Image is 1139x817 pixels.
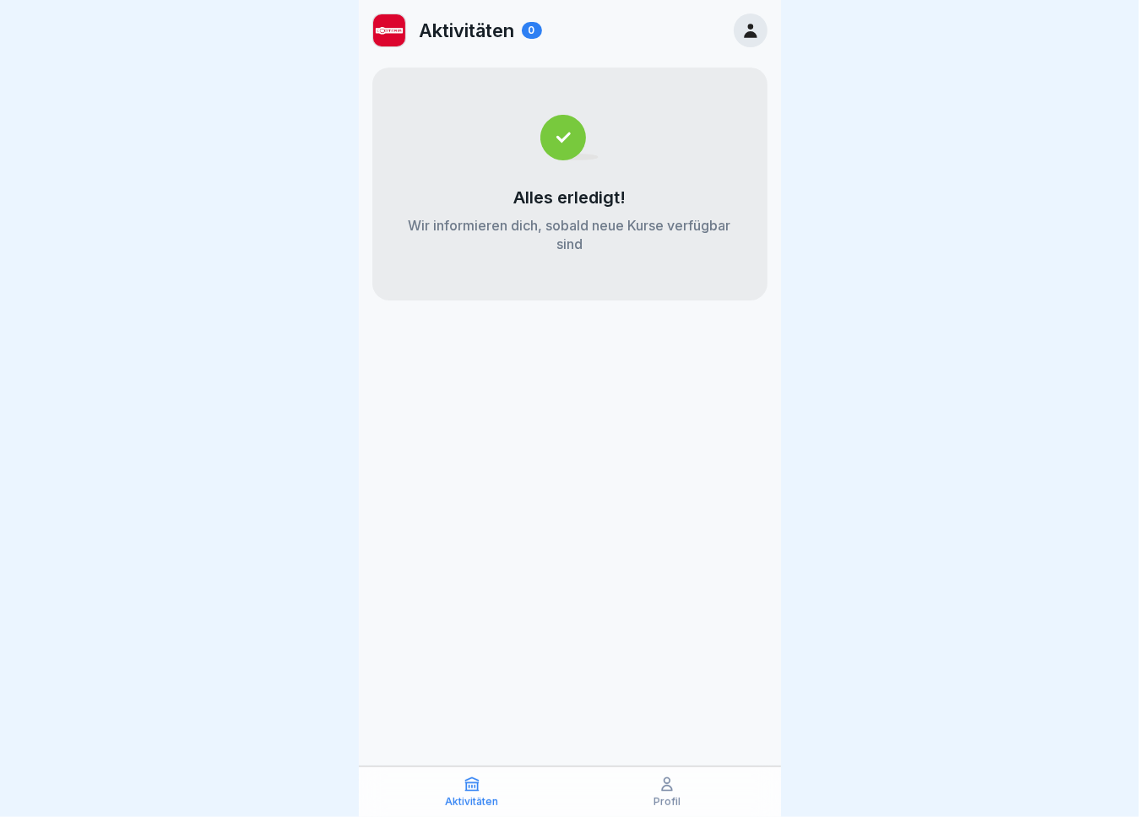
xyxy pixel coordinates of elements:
img: h2b7e5h7rth583tr4zrcxt71.png [373,14,405,46]
p: Alles erledigt! [513,187,626,208]
p: Aktivitäten [446,796,499,808]
img: completed.svg [540,115,599,160]
p: Profil [654,796,681,808]
p: Wir informieren dich, sobald neue Kurse verfügbar sind [406,216,734,253]
div: 0 [522,22,542,39]
p: Aktivitäten [420,19,515,41]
